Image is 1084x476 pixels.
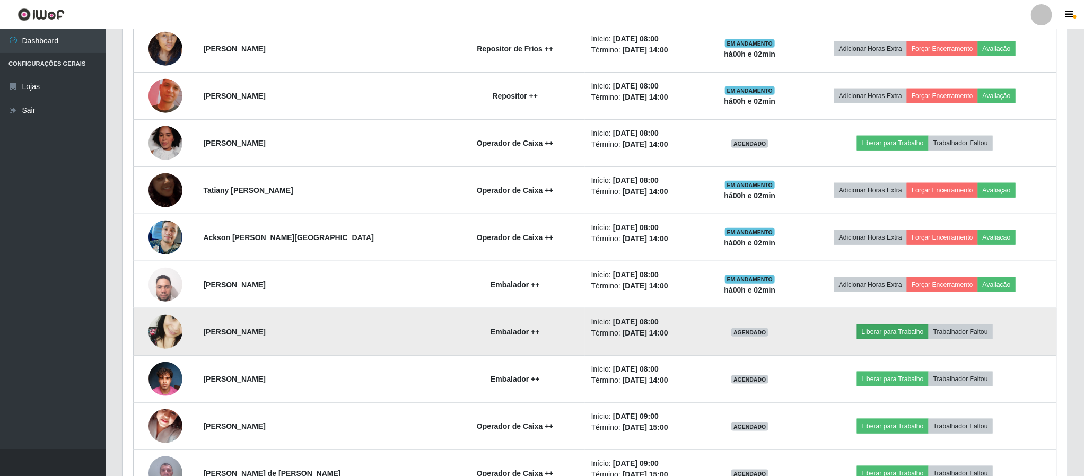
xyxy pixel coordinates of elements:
time: [DATE] 08:00 [613,82,659,90]
strong: [PERSON_NAME] [204,422,266,430]
button: Liberar para Trabalho [857,372,929,386]
li: Início: [591,458,701,469]
strong: [PERSON_NAME] [204,375,266,383]
button: Adicionar Horas Extra [834,41,907,56]
li: Término: [591,186,701,197]
span: EM ANDAMENTO [725,39,775,48]
span: AGENDADO [731,139,768,148]
strong: Embalador ++ [491,328,540,336]
button: Avaliação [978,183,1016,198]
strong: [PERSON_NAME] [204,328,266,336]
strong: Repositor ++ [493,92,538,100]
time: [DATE] 15:00 [623,423,668,431]
strong: Operador de Caixa ++ [477,233,554,242]
span: EM ANDAMENTO [725,228,775,236]
img: 1742965437986.jpeg [148,122,182,164]
time: [DATE] 08:00 [613,318,659,326]
button: Forçar Encerramento [907,183,978,198]
span: EM ANDAMENTO [725,275,775,284]
time: [DATE] 09:00 [613,459,659,468]
strong: Repositor de Frios ++ [477,45,553,53]
time: [DATE] 14:00 [623,187,668,196]
strong: [PERSON_NAME] [204,45,266,53]
button: Adicionar Horas Extra [834,277,907,292]
strong: Embalador ++ [491,280,540,289]
strong: Tatiany [PERSON_NAME] [204,186,293,195]
button: Forçar Encerramento [907,230,978,245]
button: Liberar para Trabalho [857,419,929,434]
button: Forçar Encerramento [907,89,978,103]
span: AGENDADO [731,328,768,337]
button: Liberar para Trabalho [857,136,929,151]
button: Liberar para Trabalho [857,324,929,339]
button: Adicionar Horas Extra [834,183,907,198]
button: Avaliação [978,277,1016,292]
li: Término: [591,92,701,103]
li: Início: [591,81,701,92]
span: EM ANDAMENTO [725,86,775,95]
button: Adicionar Horas Extra [834,89,907,103]
strong: há 00 h e 02 min [724,97,776,105]
img: 1745957511046.jpeg [148,207,182,268]
time: [DATE] 14:00 [623,234,668,243]
img: 1732630854810.jpeg [148,19,182,79]
time: [DATE] 08:00 [613,129,659,137]
li: Início: [591,269,701,280]
time: [DATE] 14:00 [623,376,668,384]
li: Início: [591,175,701,186]
li: Término: [591,422,701,433]
img: CoreUI Logo [18,8,65,21]
button: Adicionar Horas Extra [834,230,907,245]
li: Início: [591,128,701,139]
img: 1721152880470.jpeg [148,160,182,221]
button: Avaliação [978,41,1016,56]
time: [DATE] 08:00 [613,176,659,184]
strong: [PERSON_NAME] [204,92,266,100]
span: EM ANDAMENTO [725,181,775,189]
li: Início: [591,364,701,375]
button: Trabalhador Faltou [929,372,993,386]
strong: Embalador ++ [491,375,540,383]
li: Início: [591,411,701,422]
time: [DATE] 08:00 [613,365,659,373]
span: AGENDADO [731,375,768,384]
li: Término: [591,328,701,339]
li: Término: [591,139,701,150]
li: Início: [591,316,701,328]
time: [DATE] 14:00 [623,140,668,148]
button: Avaliação [978,230,1016,245]
strong: Operador de Caixa ++ [477,186,554,195]
time: [DATE] 08:00 [613,34,659,43]
strong: Operador de Caixa ++ [477,422,554,430]
li: Término: [591,375,701,386]
button: Forçar Encerramento [907,41,978,56]
button: Avaliação [978,89,1016,103]
strong: [PERSON_NAME] [204,280,266,289]
strong: Operador de Caixa ++ [477,139,554,147]
time: [DATE] 08:00 [613,223,659,232]
time: [DATE] 14:00 [623,46,668,54]
li: Término: [591,45,701,56]
li: Término: [591,280,701,292]
button: Trabalhador Faltou [929,419,993,434]
li: Início: [591,222,701,233]
li: Início: [591,33,701,45]
img: 1752757807847.jpeg [148,356,182,401]
strong: há 00 h e 02 min [724,239,776,247]
time: [DATE] 08:00 [613,270,659,279]
strong: há 00 h e 02 min [724,50,776,58]
time: [DATE] 14:00 [623,281,668,290]
button: Trabalhador Faltou [929,324,993,339]
time: [DATE] 14:00 [623,93,668,101]
span: AGENDADO [731,422,768,431]
li: Término: [591,233,701,244]
img: 1718064030581.jpeg [148,66,182,126]
strong: há 00 h e 02 min [724,286,776,294]
img: 1729168499099.jpeg [148,262,182,307]
strong: há 00 h e 02 min [724,191,776,200]
time: [DATE] 09:00 [613,412,659,420]
button: Trabalhador Faltou [929,136,993,151]
img: 1735568187482.jpeg [148,295,182,369]
img: 1673461881907.jpeg [148,396,182,456]
strong: Ackson [PERSON_NAME][GEOGRAPHIC_DATA] [204,233,374,242]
